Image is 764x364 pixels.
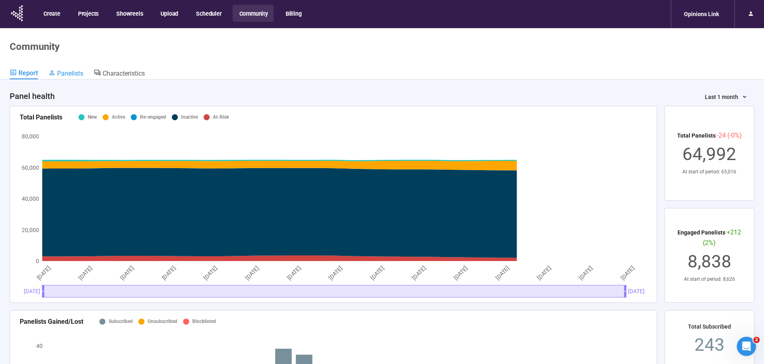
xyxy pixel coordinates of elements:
button: Billing [279,5,307,22]
span: Panelists [57,70,83,77]
span: Total Panelists [677,132,716,139]
div: Opinions Link [679,6,724,22]
button: Scheduler [189,5,227,22]
span: Last 1 month [704,93,738,101]
div: 243 [688,331,731,359]
div: Active [112,113,125,121]
tspan: [DATE] [536,265,552,281]
div: Total Panelists [20,112,62,122]
a: Report [10,69,38,79]
span: -24 (-0%) [717,132,742,139]
tspan: [DATE] [161,265,177,281]
span: Engaged Panelists [678,229,725,236]
div: New [88,113,97,121]
h1: Community [10,41,60,52]
tspan: [DATE] [35,265,51,281]
tspan: [DATE] [202,265,218,281]
button: Community [233,5,273,22]
div: Inactive [181,113,198,121]
div: Subscribed [109,318,133,325]
div: At start of period: 65,016 [677,168,742,176]
tspan: [DATE] [286,265,302,281]
h4: Panel health [10,90,55,102]
tspan: [DATE] [327,265,344,281]
button: Projects [72,5,104,22]
tspan: [DATE] [619,265,635,281]
span: 2 [753,337,760,343]
div: Blocklisted [192,318,216,325]
tspan: 40,000 [22,195,39,202]
tspan: [DATE] [453,265,469,281]
button: Last 1 month [698,90,754,103]
tspan: [DATE] [494,265,510,281]
tspan: 40 [36,343,43,349]
div: At-Risk [213,113,229,121]
a: Panelists [48,69,83,79]
tspan: [DATE] [77,265,93,281]
tspan: 60,000 [22,164,39,171]
span: Characteristics [103,70,145,77]
div: Total Subscribed [688,322,731,331]
tspan: 0 [36,258,39,264]
span: Report [19,69,38,77]
tspan: 80,000 [22,133,39,140]
button: Upload [154,5,184,22]
div: At start of period: 8,626 [674,276,744,283]
div: 64,992 [677,140,742,168]
iframe: Intercom live chat [737,337,756,356]
div: Re-engaged [140,113,166,121]
tspan: [DATE] [578,265,594,281]
a: Characteristics [94,69,145,79]
tspan: [DATE] [411,265,427,281]
button: Showreels [110,5,148,22]
div: Unsubscribed [148,318,177,325]
span: +212 (2%) [703,228,741,246]
div: Panelists Gained/Lost [20,317,83,327]
button: Create [37,5,66,22]
tspan: [DATE] [119,265,135,281]
tspan: [DATE] [244,265,260,281]
div: 8,838 [674,248,744,276]
tspan: 20,000 [22,226,39,233]
tspan: [DATE] [369,265,385,281]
